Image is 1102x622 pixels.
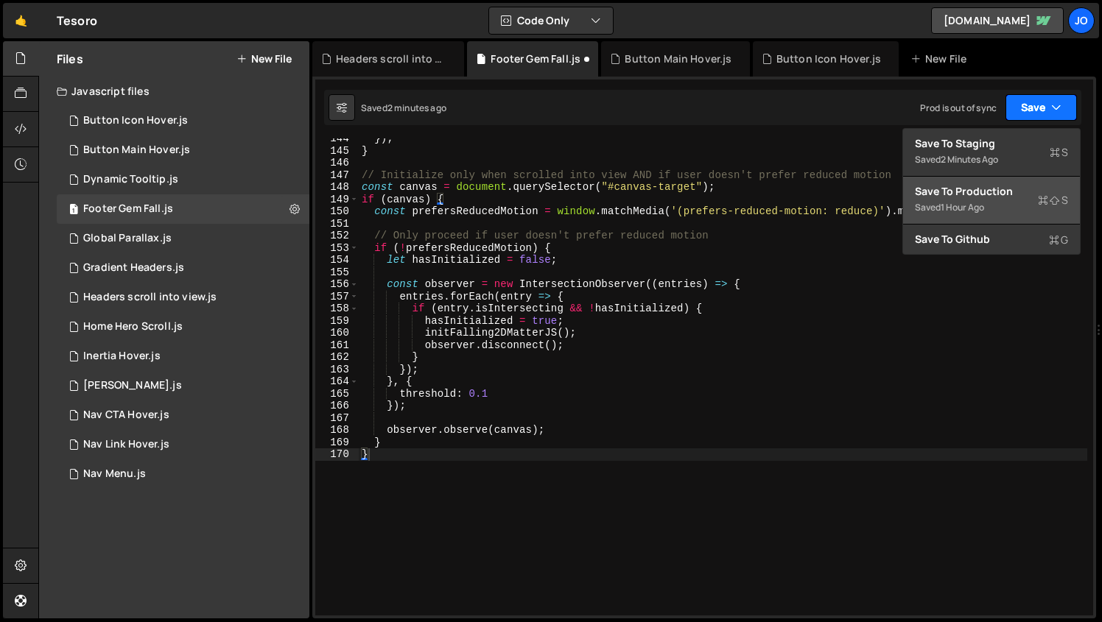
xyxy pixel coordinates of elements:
div: 17308/48103.js [57,430,309,459]
span: S [1038,193,1068,208]
div: 17308/48388.js [57,224,309,253]
div: 156 [315,278,359,291]
button: Save to StagingS Saved2 minutes ago [903,129,1080,177]
a: 🤙 [3,3,39,38]
div: Nav Menu.js [83,467,146,481]
div: 154 [315,254,359,266]
div: 150 [315,205,359,218]
div: 151 [315,218,359,230]
div: 152 [315,230,359,242]
div: 145 [315,145,359,158]
div: Button Icon Hover.js [83,114,188,127]
div: 17308/48441.js [57,283,309,312]
div: 17308/48422.js [57,165,309,194]
div: Button Main Hover.js [625,52,731,66]
div: Save to Production [915,184,1068,199]
button: New File [236,53,292,65]
div: Button Main Hover.js [83,144,190,157]
div: Nav Link Hover.js [83,438,169,451]
div: Saved [915,151,1068,169]
div: 2 minutes ago [941,153,998,166]
div: 162 [315,351,359,364]
div: 166 [315,400,359,412]
div: Global Parallax.js [83,232,172,245]
div: 17308/48433.js [57,342,309,371]
div: 17308/48449.js [57,106,309,135]
div: 146 [315,157,359,169]
button: Save to GithubG [903,225,1080,254]
button: Save to ProductionS Saved1 hour ago [903,177,1080,225]
div: 164 [315,375,359,388]
div: 153 [315,242,359,255]
div: 163 [315,364,359,376]
button: Save [1006,94,1077,121]
div: Button Icon Hover.js [776,52,881,66]
div: Save to Github [915,232,1068,247]
div: 149 [315,194,359,206]
div: 17308/48450.js [57,194,309,224]
div: 169 [315,437,359,449]
div: 157 [315,291,359,303]
div: Headers scroll into view.js [83,291,217,304]
div: 17308/48212.js [57,312,309,342]
div: Gradient Headers.js [83,261,184,275]
div: 159 [315,315,359,328]
div: 17308/48367.js [57,253,309,283]
div: Dynamic Tooltip.js [83,173,178,186]
div: [PERSON_NAME].js [83,379,182,392]
div: Save to Staging [915,136,1068,151]
div: 2 minutes ago [387,102,446,114]
div: 17308/48392.js [57,371,309,400]
div: 161 [315,339,359,352]
div: 155 [315,266,359,279]
div: 167 [315,412,359,425]
div: 147 [315,169,359,182]
div: Home Hero Scroll.js [83,320,183,333]
div: 158 [315,303,359,315]
div: 168 [315,424,359,437]
button: Code Only [489,7,613,34]
div: 1 hour ago [941,201,984,213]
div: 170 [315,448,359,461]
div: Footer Gem Fall.js [491,52,580,66]
div: 17308/48184.js [57,459,309,489]
div: Nav CTA Hover.js [83,409,169,422]
div: Inertia Hover.js [83,350,161,363]
div: New File [910,52,972,66]
div: 17308/48125.js [57,400,309,430]
div: Tesoro [57,12,97,29]
a: [DOMAIN_NAME] [931,7,1064,34]
span: 1 [69,205,78,216]
div: Prod is out of sync [920,102,997,114]
div: Footer Gem Fall.js [83,202,173,216]
div: Headers scroll into view.js [336,52,446,66]
div: 165 [315,388,359,400]
div: 160 [315,327,359,339]
a: Jo [1068,7,1095,34]
div: 148 [315,181,359,194]
div: Saved [915,199,1068,216]
span: G [1049,233,1068,247]
div: Saved [361,102,446,114]
h2: Files [57,51,83,67]
div: 144 [315,132,359,145]
div: 17308/48089.js [57,135,309,165]
div: Javascript files [39,77,309,106]
span: S [1050,145,1068,160]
